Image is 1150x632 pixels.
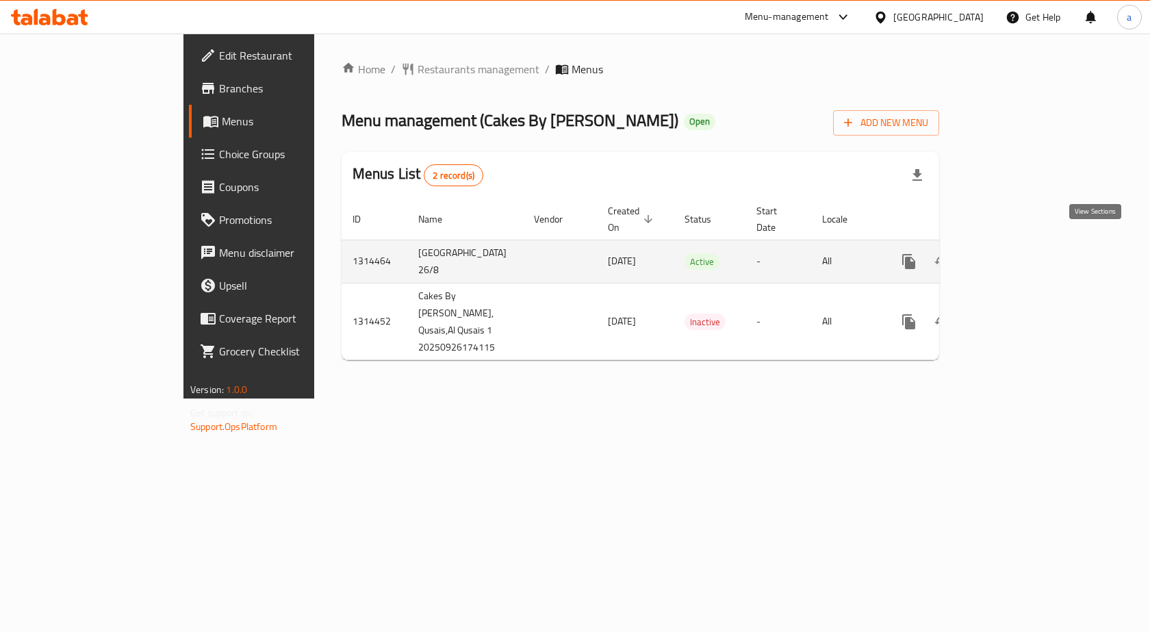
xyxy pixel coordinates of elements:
[893,10,984,25] div: [GEOGRAPHIC_DATA]
[189,138,376,170] a: Choice Groups
[745,240,811,283] td: -
[219,343,365,359] span: Grocery Checklist
[684,114,715,130] div: Open
[219,80,365,97] span: Branches
[342,105,678,136] span: Menu management ( Cakes By [PERSON_NAME] )
[901,159,934,192] div: Export file
[342,199,1035,361] table: enhanced table
[407,240,523,283] td: [GEOGRAPHIC_DATA] 26/8
[219,47,365,64] span: Edit Restaurant
[189,72,376,105] a: Branches
[925,305,958,338] button: Change Status
[685,253,719,270] div: Active
[189,302,376,335] a: Coverage Report
[811,283,882,360] td: All
[685,314,726,330] span: Inactive
[893,305,925,338] button: more
[545,61,550,77] li: /
[189,105,376,138] a: Menus
[219,244,365,261] span: Menu disclaimer
[353,211,379,227] span: ID
[219,277,365,294] span: Upsell
[190,404,253,422] span: Get support on:
[608,203,657,236] span: Created On
[833,110,939,136] button: Add New Menu
[226,381,247,399] span: 1.0.0
[189,335,376,368] a: Grocery Checklist
[424,164,483,186] div: Total records count
[608,312,636,330] span: [DATE]
[745,283,811,360] td: -
[882,199,1035,240] th: Actions
[418,211,460,227] span: Name
[534,211,580,227] span: Vendor
[418,61,539,77] span: Restaurants management
[219,212,365,228] span: Promotions
[756,203,795,236] span: Start Date
[219,146,365,162] span: Choice Groups
[219,179,365,195] span: Coupons
[342,61,939,77] nav: breadcrumb
[811,240,882,283] td: All
[608,252,636,270] span: [DATE]
[685,211,729,227] span: Status
[844,114,928,131] span: Add New Menu
[190,418,277,435] a: Support.OpsPlatform
[424,169,483,182] span: 2 record(s)
[222,113,365,129] span: Menus
[391,61,396,77] li: /
[219,310,365,327] span: Coverage Report
[1127,10,1132,25] span: a
[401,61,539,77] a: Restaurants management
[572,61,603,77] span: Menus
[407,283,523,360] td: Cakes By [PERSON_NAME], Qusais,Al Qusais 1 20250926174115
[190,381,224,399] span: Version:
[684,116,715,127] span: Open
[189,170,376,203] a: Coupons
[189,236,376,269] a: Menu disclaimer
[189,269,376,302] a: Upsell
[353,164,483,186] h2: Menus List
[685,254,719,270] span: Active
[745,9,829,25] div: Menu-management
[893,245,925,278] button: more
[189,39,376,72] a: Edit Restaurant
[822,211,865,227] span: Locale
[189,203,376,236] a: Promotions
